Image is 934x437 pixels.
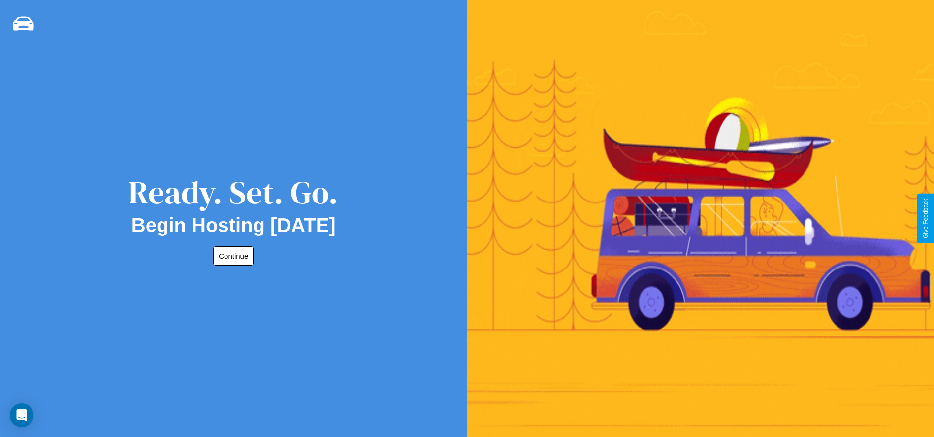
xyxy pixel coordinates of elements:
div: Open Intercom Messenger [10,403,33,427]
div: Give Feedback [922,199,929,238]
button: Continue [213,246,254,266]
h2: Begin Hosting [DATE] [131,214,336,236]
div: Ready. Set. Go. [129,170,338,214]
